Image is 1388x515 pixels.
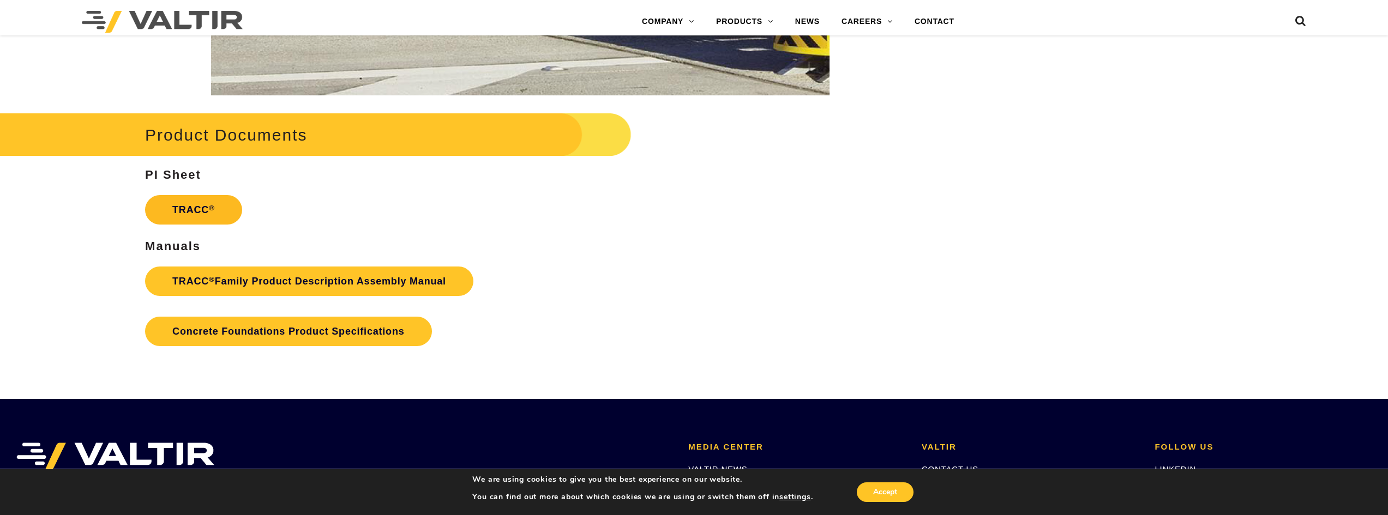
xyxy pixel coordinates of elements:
[784,11,831,33] a: NEWS
[831,11,904,33] a: CAREERS
[922,464,978,474] a: CONTACT US
[472,475,813,484] p: We are using cookies to give you the best experience on our website.
[16,443,214,470] img: VALTIR
[688,464,747,474] a: VALTIR NEWS
[922,443,1139,452] h2: VALTIR
[631,11,705,33] a: COMPANY
[1155,464,1196,474] a: LINKEDIN
[857,482,914,502] button: Accept
[145,317,431,346] a: Concrete Foundations Product Specifications
[705,11,784,33] a: PRODUCTS
[145,168,201,181] strong: PI Sheet
[472,492,813,502] p: You can find out more about which cookies we are using or switch them off in .
[1155,443,1372,452] h2: FOLLOW US
[209,204,215,212] sup: ®
[145,239,201,253] strong: Manuals
[779,492,810,502] button: settings
[82,11,243,33] img: Valtir
[145,266,473,296] a: TRACC®Family Product Description Assembly Manual
[904,11,965,33] a: CONTACT
[145,195,242,225] a: TRACC®
[209,275,215,283] sup: ®
[688,443,905,452] h2: MEDIA CENTER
